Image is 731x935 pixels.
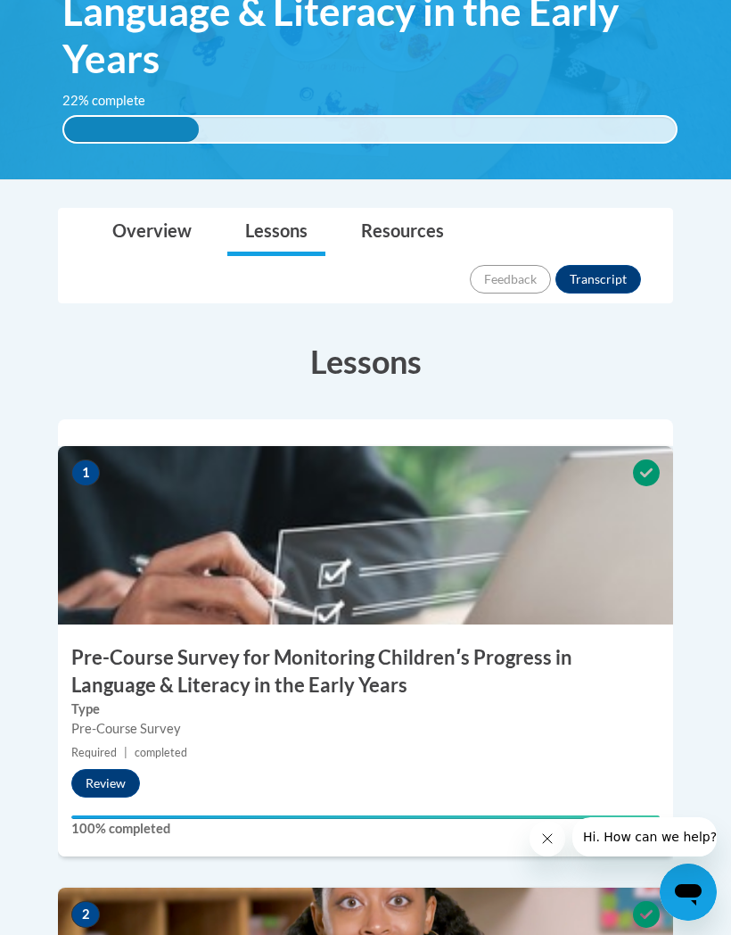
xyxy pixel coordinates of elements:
h3: Pre-Course Survey for Monitoring Childrenʹs Progress in Language & Literacy in the Early Years [58,644,673,699]
label: 100% completed [71,819,660,839]
h3: Lessons [58,339,673,384]
iframe: Button to launch messaging window [660,864,717,921]
span: completed [135,746,187,759]
button: Feedback [470,265,551,294]
iframe: Message from company [572,817,717,856]
span: 2 [71,901,100,928]
div: Your progress [71,815,660,819]
label: 22% complete [62,91,165,111]
div: Pre-Course Survey [71,719,660,739]
a: Resources [343,209,462,256]
button: Transcript [555,265,641,294]
img: Course Image [58,446,673,625]
label: Type [71,699,660,719]
span: 1 [71,459,100,486]
span: Required [71,746,117,759]
button: Review [71,769,140,798]
span: | [124,746,127,759]
a: Lessons [227,209,325,256]
a: Overview [94,209,209,256]
iframe: Close message [530,821,565,856]
div: 22% complete [64,117,199,142]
